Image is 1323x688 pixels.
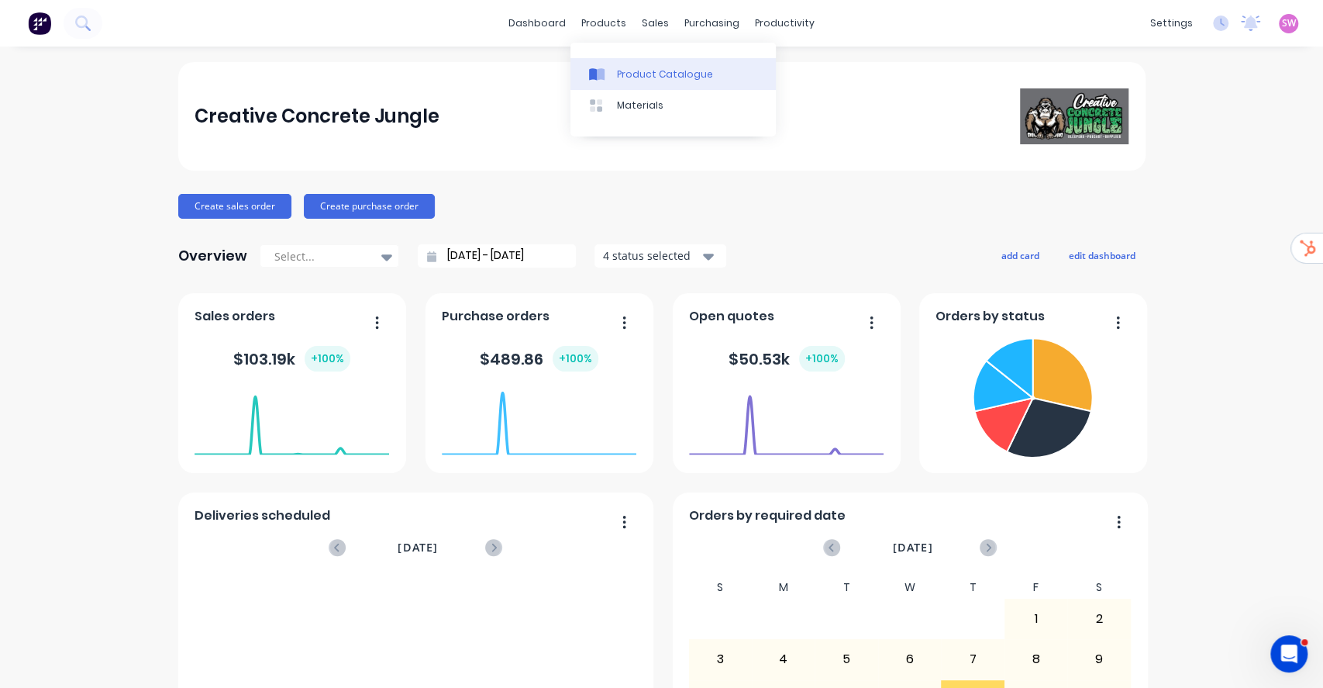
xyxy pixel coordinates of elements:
span: [DATE] [892,539,932,556]
div: 7 [942,640,1004,679]
span: [DATE] [398,539,438,556]
div: Product Catalogue [617,67,713,81]
div: 6 [879,640,941,679]
div: S [688,576,752,599]
div: Creative Concrete Jungle [195,101,439,132]
img: Creative Concrete Jungle [1020,88,1128,143]
div: Overview [178,240,247,271]
div: 3 [689,640,751,679]
img: Factory [28,12,51,35]
div: purchasing [677,12,747,35]
button: Create purchase order [304,194,435,219]
div: settings [1142,12,1201,35]
div: 9 [1068,640,1130,679]
span: Orders by status [935,307,1045,326]
div: sales [634,12,677,35]
div: Materials [617,99,663,112]
a: dashboard [501,12,574,35]
button: 4 status selected [594,244,726,268]
div: 4 [753,640,815,679]
div: + 100 % [305,346,350,372]
div: M [752,576,815,599]
div: 1 [1005,600,1067,638]
div: 4 status selected [603,247,701,264]
iframe: Intercom live chat [1270,635,1307,672]
div: + 100 % [799,346,845,372]
div: S [1067,576,1131,599]
div: 5 [815,640,877,679]
a: Product Catalogue [570,58,776,89]
div: $ 50.53k [729,346,845,372]
div: F [1004,576,1068,599]
div: $ 103.19k [233,346,350,372]
button: Create sales order [178,194,291,219]
button: add card [991,245,1049,265]
div: productivity [747,12,822,35]
span: Sales orders [195,307,275,326]
div: + 100 % [553,346,598,372]
span: Purchase orders [442,307,550,326]
div: T [941,576,1004,599]
div: products [574,12,634,35]
a: Materials [570,90,776,121]
div: 2 [1068,600,1130,638]
span: Open quotes [689,307,774,326]
div: T [815,576,878,599]
span: SW [1282,16,1296,30]
div: $ 489.86 [480,346,598,372]
div: 8 [1005,640,1067,679]
button: edit dashboard [1059,245,1146,265]
div: W [878,576,942,599]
